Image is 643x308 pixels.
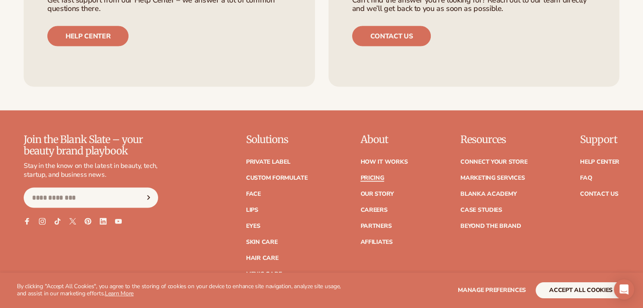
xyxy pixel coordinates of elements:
button: Subscribe [139,188,158,208]
p: Join the Blank Slate – your beauty brand playbook [24,134,158,157]
p: By clicking "Accept All Cookies", you agree to the storing of cookies on your device to enhance s... [17,283,350,297]
a: Marketing services [460,175,525,181]
p: Stay in the know on the latest in beauty, tech, startup, and business news. [24,162,158,179]
a: Help center [47,26,129,46]
a: Blanka Academy [460,191,517,197]
p: Solutions [246,134,308,145]
a: Men's Care [246,271,282,277]
a: Help Center [580,159,619,165]
a: Partners [360,223,391,229]
a: How It Works [360,159,408,165]
a: Beyond the brand [460,223,521,229]
div: Open Intercom Messenger [614,279,634,300]
a: Our Story [360,191,394,197]
a: Face [246,191,261,197]
button: Manage preferences [458,282,526,298]
a: Hair Care [246,255,278,261]
a: Learn More [105,289,134,297]
p: About [360,134,408,145]
p: Resources [460,134,527,145]
span: Manage preferences [458,286,526,294]
a: Custom formulate [246,175,308,181]
button: accept all cookies [536,282,626,298]
a: Careers [360,207,387,213]
a: Private label [246,159,290,165]
a: Skin Care [246,239,277,245]
a: Case Studies [460,207,502,213]
a: FAQ [580,175,592,181]
a: Affiliates [360,239,392,245]
a: Eyes [246,223,260,229]
a: Contact Us [580,191,618,197]
p: Support [580,134,619,145]
a: Connect your store [460,159,527,165]
a: Lips [246,207,258,213]
a: Pricing [360,175,384,181]
a: Contact us [352,26,431,46]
